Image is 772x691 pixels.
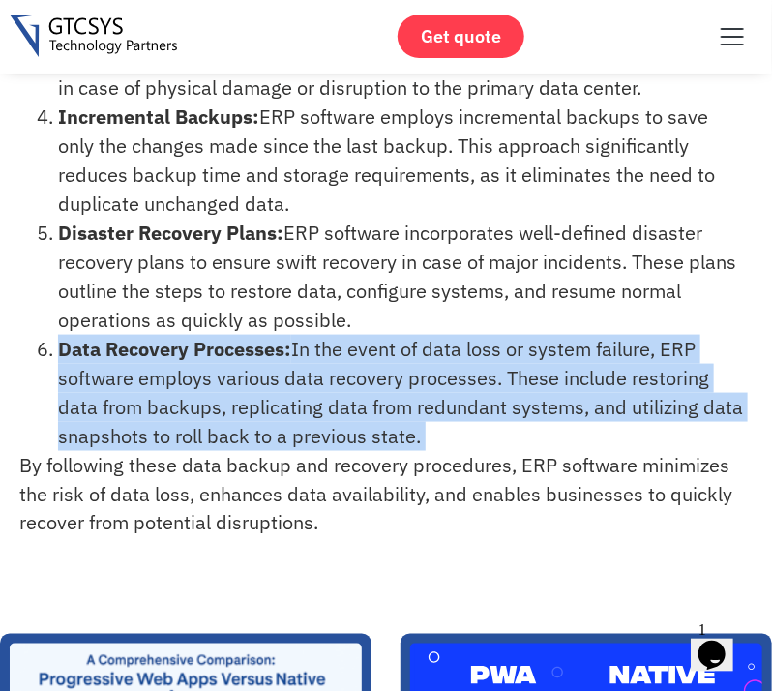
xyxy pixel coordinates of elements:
[58,336,291,362] strong: Data Recovery Processes:
[421,26,501,46] span: Get quote
[19,451,743,538] p: By following these data backup and recovery procedures, ERP software minimizes the risk of data l...
[58,104,259,130] strong: Incremental Backups:
[398,15,524,58] a: Get quote
[10,15,177,57] img: Gtcsys logo
[58,103,743,219] li: ERP software employs incremental backups to save only the changes made since the last backup. Thi...
[58,219,743,335] li: ERP software incorporates well-defined disaster recovery plans to ensure swift recovery in case o...
[691,614,753,672] iframe: chat widget
[58,220,283,246] strong: Disaster Recovery Plans:
[58,335,743,451] li: In the event of data loss or system failure, ERP software employs various data recovery processes...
